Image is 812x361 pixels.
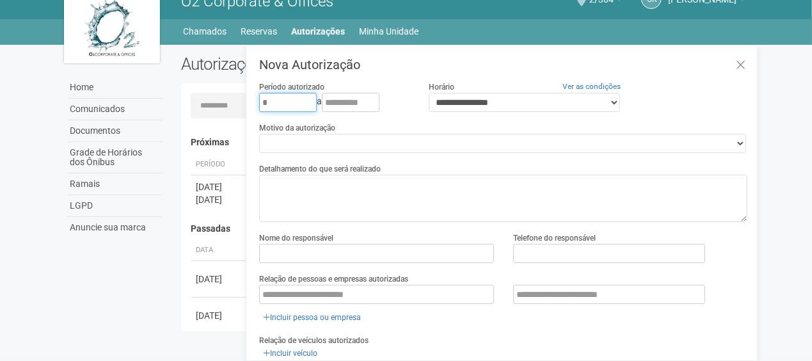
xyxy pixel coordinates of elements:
[292,22,346,40] a: Autorizações
[360,22,419,40] a: Minha Unidade
[241,22,278,40] a: Reservas
[259,310,365,325] a: Incluir pessoa ou empresa
[196,273,243,285] div: [DATE]
[67,99,162,120] a: Comunicados
[181,54,455,74] h2: Autorizações
[191,224,739,234] h4: Passadas
[67,217,162,238] a: Anuncie sua marca
[429,81,454,93] label: Horário
[67,77,162,99] a: Home
[196,193,243,206] div: [DATE]
[191,138,739,147] h4: Próximas
[259,93,409,112] div: a
[513,232,596,244] label: Telefone do responsável
[259,232,333,244] label: Nome do responsável
[562,82,621,91] a: Ver as condições
[259,346,321,360] a: Incluir veículo
[67,120,162,142] a: Documentos
[259,122,335,134] label: Motivo da autorização
[191,240,248,261] th: Data
[259,81,324,93] label: Período autorizado
[259,335,369,346] label: Relação de veículos autorizados
[259,273,408,285] label: Relação de pessoas e empresas autorizadas
[184,22,227,40] a: Chamados
[259,58,747,71] h3: Nova Autorização
[67,173,162,195] a: Ramais
[196,309,243,322] div: [DATE]
[196,180,243,193] div: [DATE]
[191,154,248,175] th: Período
[67,142,162,173] a: Grade de Horários dos Ônibus
[67,195,162,217] a: LGPD
[259,163,381,175] label: Detalhamento do que será realizado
